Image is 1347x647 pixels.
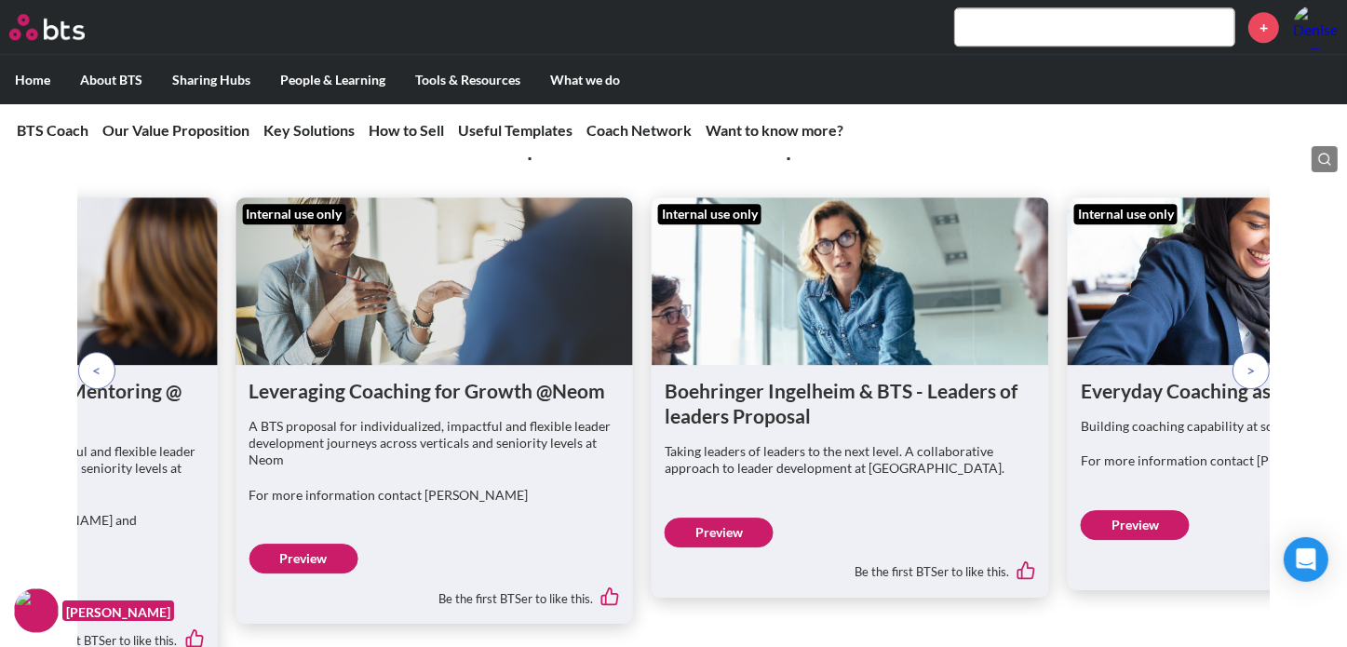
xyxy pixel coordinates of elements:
[586,121,692,139] a: Coach Network
[1284,537,1328,582] div: Open Intercom Messenger
[1074,204,1178,224] div: Internal use only
[265,56,400,104] label: People & Learning
[400,56,535,104] label: Tools & Resources
[65,56,157,104] label: About BTS
[249,487,620,504] p: For more information contact [PERSON_NAME]
[535,56,635,104] label: What we do
[14,588,59,633] img: F
[1081,510,1190,540] a: Preview
[17,121,88,139] a: BTS Coach
[263,121,355,139] a: Key Solutions
[9,14,85,40] img: BTS Logo
[665,443,1036,477] p: Taking leaders of leaders to the next level. A collaborative approach to leader development at [G...
[157,56,265,104] label: Sharing Hubs
[242,204,345,224] div: Internal use only
[249,573,620,611] div: Be the first BTSer to like this.
[369,121,444,139] a: How to Sell
[706,121,843,139] a: Want to know more?
[658,204,761,224] div: Internal use only
[62,600,174,622] figcaption: [PERSON_NAME]
[102,121,249,139] a: Our Value Proposition
[1293,5,1338,49] a: Profile
[458,121,572,139] a: Useful Templates
[249,544,357,573] a: Preview
[665,378,1036,429] h1: Boehringer Ingelheim & BTS - Leaders of leaders Proposal
[249,378,620,403] h1: Leveraging Coaching for Growth @Neom
[665,547,1036,585] div: Be the first BTSer to like this.
[249,418,620,469] p: A BTS proposal for individualized, impactful and flexible leader development journeys across vert...
[9,14,119,40] a: Go home
[665,518,774,547] a: Preview
[1248,12,1279,43] a: +
[1293,5,1338,49] img: Denise Barrows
